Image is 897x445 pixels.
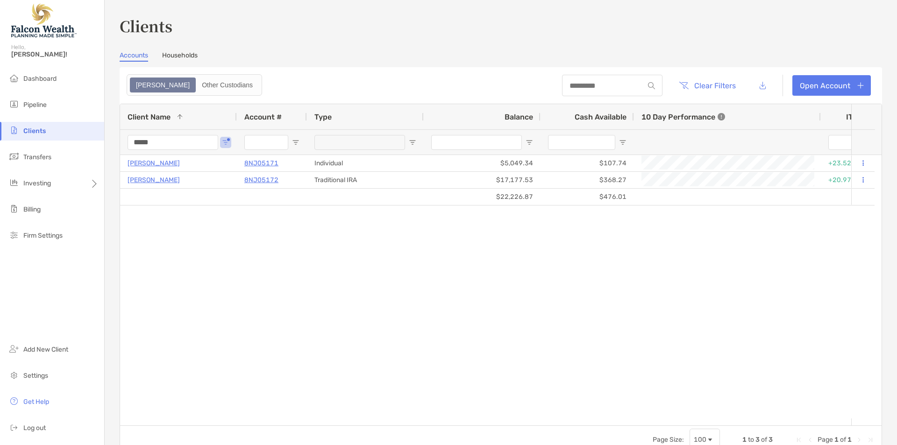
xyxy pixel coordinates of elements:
span: of [761,436,767,444]
a: [PERSON_NAME] [128,174,180,186]
div: 10 Day Performance [641,104,725,129]
h3: Clients [120,15,882,36]
a: Accounts [120,51,148,62]
img: clients icon [8,125,20,136]
span: Clients [23,127,46,135]
span: [PERSON_NAME]! [11,50,99,58]
div: Last Page [867,436,874,444]
img: input icon [648,82,655,89]
span: 1 [847,436,852,444]
img: dashboard icon [8,72,20,84]
span: Dashboard [23,75,57,83]
div: $368.27 [541,172,634,188]
img: pipeline icon [8,99,20,110]
span: Add New Client [23,346,68,353]
div: Zoe [131,78,195,92]
div: +20.97% [828,172,869,188]
img: investing icon [8,177,20,188]
img: firm-settings icon [8,229,20,240]
img: transfers icon [8,151,20,162]
div: Other Custodians [197,78,258,92]
img: get-help icon [8,396,20,407]
a: 8NJ05172 [244,174,278,186]
button: Open Filter Menu [409,139,416,146]
span: 3 [769,436,773,444]
span: 3 [755,436,760,444]
a: 8NJ05171 [244,157,278,169]
input: Balance Filter Input [431,135,522,150]
span: Investing [23,179,51,187]
img: add_new_client icon [8,343,20,354]
div: $476.01 [541,189,634,205]
span: Cash Available [575,113,626,121]
span: Settings [23,372,48,380]
div: segmented control [127,74,262,96]
button: Open Filter Menu [222,139,229,146]
div: $107.74 [541,155,634,171]
input: ITD Filter Input [828,135,858,150]
span: Balance [505,113,533,121]
div: $5,049.34 [424,155,541,171]
span: of [840,436,846,444]
button: Open Filter Menu [292,139,299,146]
span: Client Name [128,113,171,121]
button: Open Filter Menu [619,139,626,146]
div: ITD [846,113,869,121]
div: 100 [694,436,706,444]
span: Account # [244,113,282,121]
span: Pipeline [23,101,47,109]
span: Transfers [23,153,51,161]
img: Falcon Wealth Planning Logo [11,4,77,37]
span: Get Help [23,398,49,406]
a: [PERSON_NAME] [128,157,180,169]
img: billing icon [8,203,20,214]
button: Clear Filters [672,75,743,96]
span: to [748,436,754,444]
span: 1 [742,436,747,444]
a: Households [162,51,198,62]
div: Page Size: [653,436,684,444]
div: +23.52% [828,155,869,171]
div: Previous Page [806,436,814,444]
span: Firm Settings [23,232,63,240]
div: First Page [795,436,803,444]
input: Client Name Filter Input [128,135,218,150]
span: Page [818,436,833,444]
button: Open Filter Menu [526,139,533,146]
span: Billing [23,205,41,213]
a: Open Account [792,75,871,96]
div: Individual [307,155,424,171]
div: $22,226.87 [424,189,541,205]
input: Account # Filter Input [244,135,288,150]
input: Cash Available Filter Input [548,135,615,150]
span: 1 [834,436,839,444]
span: Log out [23,424,46,432]
span: Type [314,113,332,121]
div: Traditional IRA [307,172,424,188]
img: logout icon [8,422,20,433]
div: $17,177.53 [424,172,541,188]
img: settings icon [8,369,20,381]
div: Next Page [855,436,863,444]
